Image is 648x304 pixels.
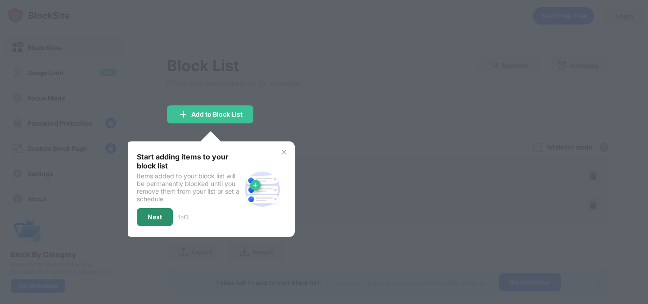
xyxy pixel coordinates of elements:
[137,172,241,203] div: Items added to your block list will be permanently blocked until you remove them from your list o...
[178,214,189,221] div: 1 of 3
[137,152,241,170] div: Start adding items to your block list
[241,168,284,211] img: block-site.svg
[191,111,243,118] div: Add to Block List
[148,213,162,221] div: Next
[280,149,288,156] img: x-button.svg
